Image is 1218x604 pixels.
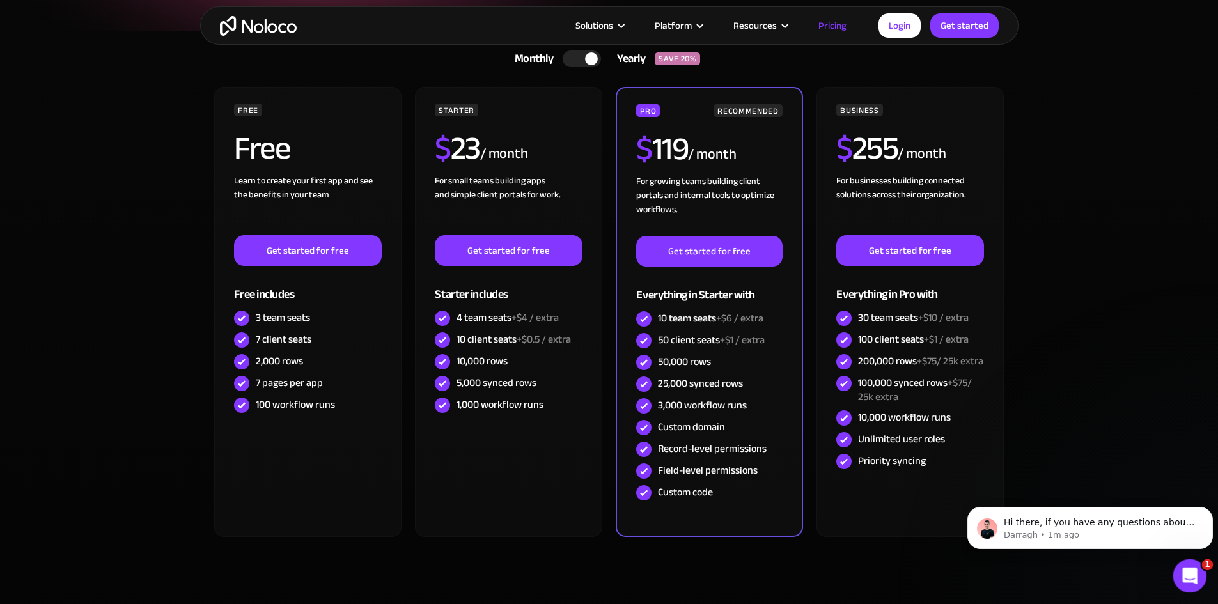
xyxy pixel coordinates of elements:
[858,376,983,404] div: 100,000 synced rows
[658,376,743,391] div: 25,000 synced rows
[858,454,926,468] div: Priority syncing
[234,235,381,266] a: Get started for free
[658,355,711,369] div: 50,000 rows
[234,266,381,307] div: Free includes
[717,17,802,34] div: Resources
[457,354,508,368] div: 10,000 rows
[636,267,782,308] div: Everything in Starter with
[658,442,767,456] div: Record-level permissions
[435,104,478,116] div: STARTER
[435,132,480,164] h2: 23
[898,144,946,164] div: / month
[636,236,782,267] a: Get started for free
[435,174,582,235] div: For small teams building apps and simple client portals for work. ‍
[655,17,692,34] div: Platform
[720,330,765,350] span: +$1 / extra
[930,13,999,38] a: Get started
[924,330,969,349] span: +$1 / extra
[256,354,303,368] div: 2,000 rows
[256,332,311,346] div: 7 client seats
[639,17,717,34] div: Platform
[858,432,945,446] div: Unlimited user roles
[234,132,290,164] h2: Free
[636,133,688,165] h2: 119
[499,49,563,68] div: Monthly
[836,132,898,164] h2: 255
[435,235,582,266] a: Get started for free
[256,398,335,412] div: 100 workflow runs
[234,104,262,116] div: FREE
[802,17,863,34] a: Pricing
[658,463,758,477] div: Field-level permissions
[836,104,882,116] div: BUSINESS
[858,373,972,407] span: +$75/ 25k extra
[435,266,582,307] div: Starter includes
[457,398,543,412] div: 1,000 workflow runs
[435,118,451,178] span: $
[575,17,613,34] div: Solutions
[733,17,777,34] div: Resources
[917,352,983,371] span: +$75/ 25k extra
[688,144,736,165] div: / month
[714,104,782,117] div: RECOMMENDED
[256,311,310,325] div: 3 team seats
[256,376,323,390] div: 7 pages per app
[658,485,713,499] div: Custom code
[858,311,969,325] div: 30 team seats
[658,420,725,434] div: Custom domain
[658,311,763,325] div: 10 team seats
[517,330,571,349] span: +$0.5 / extra
[858,332,969,346] div: 100 client seats
[836,266,983,307] div: Everything in Pro with
[658,333,765,347] div: 50 client seats
[511,308,559,327] span: +$4 / extra
[655,52,700,65] div: SAVE 20%
[658,398,747,412] div: 3,000 workflow runs
[234,174,381,235] div: Learn to create your first app and see the benefits in your team ‍
[836,235,983,266] a: Get started for free
[1173,559,1207,593] iframe: Intercom live chat
[1202,559,1214,571] span: 1
[601,49,655,68] div: Yearly
[962,480,1218,569] iframe: Intercom notifications message
[878,13,921,38] a: Login
[716,309,763,328] span: +$6 / extra
[918,308,969,327] span: +$10 / extra
[858,354,983,368] div: 200,000 rows
[636,104,660,117] div: PRO
[836,174,983,235] div: For businesses building connected solutions across their organization. ‍
[480,144,528,164] div: / month
[220,16,297,36] a: home
[559,17,639,34] div: Solutions
[636,119,652,179] span: $
[457,311,559,325] div: 4 team seats
[836,118,852,178] span: $
[457,376,536,390] div: 5,000 synced rows
[858,410,951,424] div: 10,000 workflow runs
[636,174,782,236] div: For growing teams building client portals and internal tools to optimize workflows.
[457,332,571,346] div: 10 client seats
